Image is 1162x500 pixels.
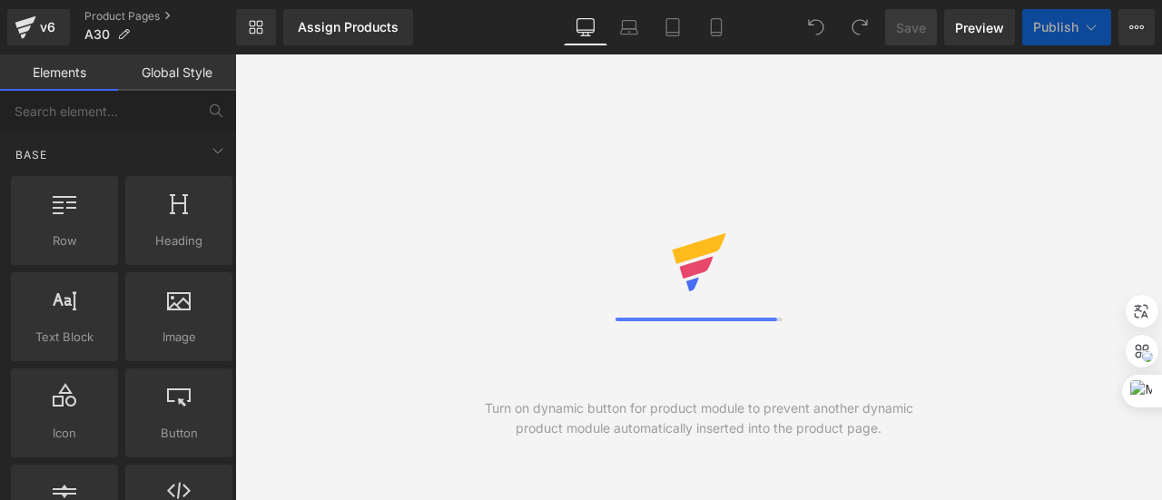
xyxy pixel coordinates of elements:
[955,18,1004,37] span: Preview
[16,231,113,250] span: Row
[944,9,1015,45] a: Preview
[36,15,59,39] div: v6
[84,27,110,42] span: A30
[1033,20,1078,34] span: Publish
[896,18,926,37] span: Save
[651,9,694,45] a: Tablet
[236,9,276,45] a: New Library
[84,9,236,24] a: Product Pages
[798,9,834,45] button: Undo
[14,146,49,163] span: Base
[7,9,70,45] a: v6
[16,424,113,443] span: Icon
[1118,9,1155,45] button: More
[16,328,113,347] span: Text Block
[131,328,227,347] span: Image
[694,9,738,45] a: Mobile
[467,398,931,438] div: Turn on dynamic button for product module to prevent another dynamic product module automatically...
[564,9,607,45] a: Desktop
[131,231,227,250] span: Heading
[118,54,236,91] a: Global Style
[298,20,399,34] div: Assign Products
[1022,9,1111,45] button: Publish
[607,9,651,45] a: Laptop
[131,424,227,443] span: Button
[842,9,878,45] button: Redo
